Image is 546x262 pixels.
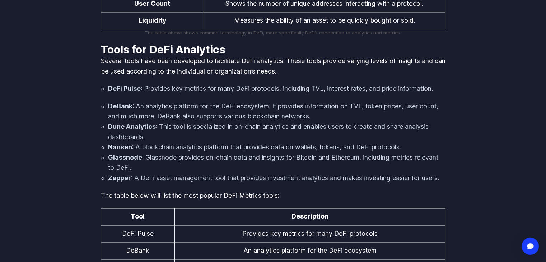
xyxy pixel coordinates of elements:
p: The table below will list the most popular DeFi Metrics tools: [101,191,445,201]
strong: DeFi Pulse [108,85,141,92]
li: : Provides key metrics for many DeFi protocols, including TVL, interest rates, and price informat... [108,84,445,94]
td: DeFi Pulse [101,225,174,242]
li: : A blockchain analytics platform that provides data on wallets, tokens, and DeFi protocols. [108,142,445,153]
td: DeBank [101,242,174,259]
li: : An analytics platform for the DeFi ecosystem. It provides information on TVL, token prices, use... [108,101,445,122]
div: Open Intercom Messenger [522,238,539,255]
li: : A DeFi asset management tool that provides investment analytics and makes investing easier for ... [108,173,445,183]
strong: DeBank [108,102,132,110]
li: : This tool is specialized in on-chain analytics and enables users to create and share analysis d... [108,122,445,142]
li: : Glassnode provides on-chain data and insights for Bitcoin and Ethereum, including metrics relev... [108,153,445,173]
strong: Glassnode [108,154,142,161]
td: Measures the ability of an asset to be quickly bought or sold. [204,12,445,29]
td: An analytics platform for the DeFi ecosystem [174,242,445,259]
strong: Liquidity [139,17,166,24]
strong: Dune Analytics [108,123,156,130]
strong: Description [291,212,328,220]
p: Several tools have been developed to facilitate DeFi analytics. These tools provide varying level... [101,56,445,76]
strong: Nansen [108,143,132,151]
strong: Tools for DeFi Analytics [101,43,225,56]
figcaption: The table above shows common terminology in DeFi, more specifically DeFi’s connection to analytic... [101,29,445,37]
strong: Tool [131,212,145,220]
strong: Zapper [108,174,131,182]
td: Provides key metrics for many DeFi protocols [174,225,445,242]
